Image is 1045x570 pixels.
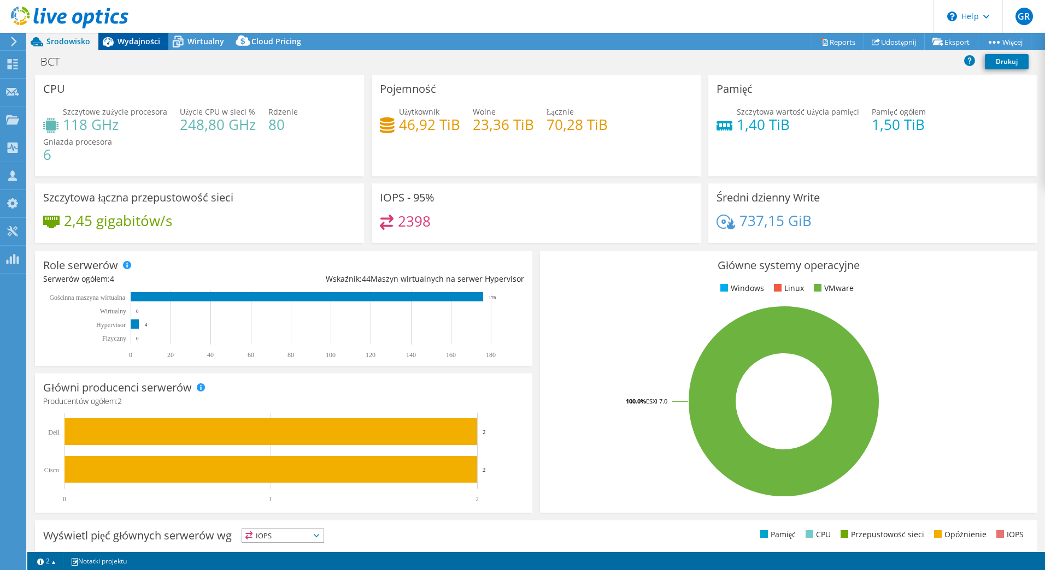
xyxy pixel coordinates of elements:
[931,529,987,541] li: Opóźnienie
[548,259,1029,271] h3: Główne systemy operacyjne
[994,529,1024,541] li: IOPS
[100,307,126,315] text: Wirtualny
[268,118,298,130] h4: 80
[872,118,926,130] h4: 1,50 TiB
[187,36,224,46] span: Wirtualny
[110,274,114,284] span: 4
[118,36,160,46] span: Wydajności
[717,192,820,204] h3: Średni dzienny Write
[207,351,214,359] text: 40
[473,106,496,117] span: Wolne
[43,136,112,147] span: Gniazda procesora
[718,282,764,294] li: Windows
[737,118,859,130] h4: 1,40 TiB
[924,33,978,50] a: Eksport
[251,36,301,46] span: Cloud Pricing
[43,149,112,161] h4: 6
[483,466,486,473] text: 2
[739,215,812,227] h4: 737,15 GiB
[838,529,924,541] li: Przepustowość sieci
[64,215,172,227] h4: 2,45 gigabitów/s
[380,83,436,95] h3: Pojemność
[242,529,324,542] span: IOPS
[44,466,59,474] text: Cisco
[287,351,294,359] text: 80
[180,106,255,117] span: Użycie CPU w sieci %
[737,106,859,117] span: Szczytowa wartość użycia pamięci
[180,118,256,130] h4: 248,80 GHz
[118,396,122,406] span: 2
[758,529,796,541] li: Pamięć
[811,282,854,294] li: VMware
[626,397,646,405] tspan: 100.0%
[398,215,431,227] h4: 2398
[362,274,371,284] span: 44
[366,351,375,359] text: 120
[43,192,233,204] h3: Szczytowa łączna przepustowość sieci
[136,336,139,341] text: 0
[43,382,192,394] h3: Główni producenci serwerów
[269,495,272,503] text: 1
[43,83,65,95] h3: CPU
[167,351,174,359] text: 20
[947,11,957,21] svg: \n
[483,429,486,435] text: 2
[46,36,90,46] span: Środowisko
[1015,8,1033,25] span: GR
[49,294,125,301] text: Gościnna maszyna wirtualna
[43,259,118,271] h3: Role serwerów
[399,118,460,130] h4: 46,92 TiB
[399,106,439,117] span: Użytkownik
[771,282,804,294] li: Linux
[646,397,667,405] tspan: ESXi 7.0
[48,429,60,436] text: Dell
[136,308,139,314] text: 0
[36,56,77,68] h1: BCT
[63,554,134,568] a: Notatki projektu
[812,33,864,50] a: Reports
[96,321,126,329] text: Hypervisor
[30,554,63,568] a: 2
[717,83,753,95] h3: Pamięć
[489,295,496,300] text: 176
[43,273,284,285] div: Serwerów ogółem:
[63,118,167,130] h4: 118 GHz
[129,351,132,359] text: 0
[978,33,1031,50] a: Więcej
[864,33,925,50] a: Udostępnij
[486,351,496,359] text: 180
[473,118,534,130] h4: 23,36 TiB
[406,351,416,359] text: 140
[63,495,66,503] text: 0
[985,54,1029,69] a: Drukuj
[803,529,831,541] li: CPU
[63,106,167,117] span: Szczytowe zużycie procesora
[547,118,608,130] h4: 70,28 TiB
[380,192,435,204] h3: IOPS - 95%
[872,106,926,117] span: Pamięć ogółem
[475,495,479,503] text: 2
[326,351,336,359] text: 100
[547,106,574,117] span: Łącznie
[145,322,148,328] text: 4
[446,351,456,359] text: 160
[284,273,524,285] div: Wskaźnik: Maszyn wirtualnych na serwer Hypervisor
[268,106,298,117] span: Rdzenie
[248,351,254,359] text: 60
[43,395,524,407] h4: Producentów ogółem:
[102,335,126,342] text: Fizyczny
